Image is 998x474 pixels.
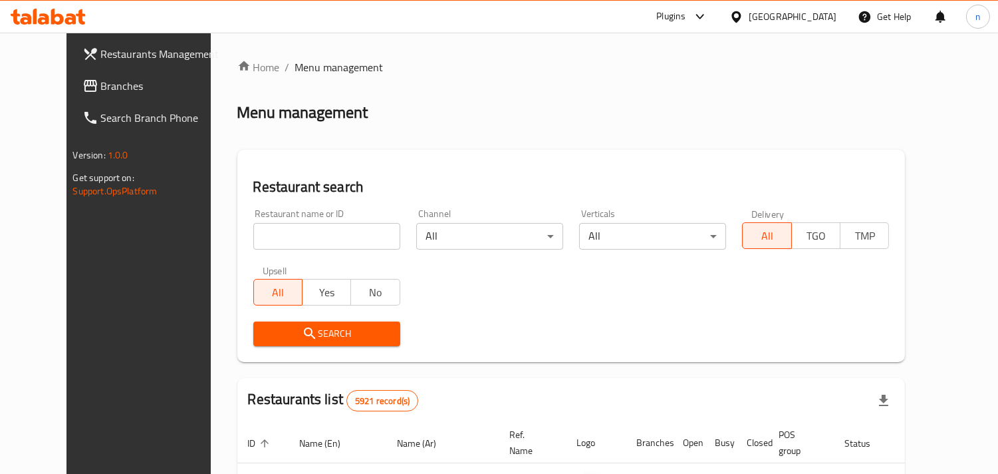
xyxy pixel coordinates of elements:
span: Search [264,326,390,342]
h2: Restaurant search [253,177,890,197]
a: Restaurants Management [72,38,233,70]
th: Branches [626,423,673,463]
span: Search Branch Phone [101,110,223,126]
input: Search for restaurant name or ID.. [253,223,400,250]
button: TGO [791,222,840,249]
span: 5921 record(s) [347,395,418,407]
th: Closed [737,423,769,463]
button: Yes [302,279,351,306]
span: Get support on: [73,169,134,186]
span: n [975,9,981,24]
span: Yes [308,283,346,302]
span: All [748,226,786,246]
span: Restaurants Management [101,46,223,62]
a: Branches [72,70,233,102]
div: Plugins [656,9,686,25]
span: Branches [101,78,223,94]
h2: Menu management [237,102,368,123]
span: Status [845,435,888,451]
span: Ref. Name [510,427,551,459]
span: Name (Ar) [398,435,454,451]
th: Busy [705,423,737,463]
th: Logo [566,423,626,463]
label: Delivery [751,209,785,218]
span: ID [248,435,273,451]
span: TGO [797,226,835,246]
div: Export file [868,385,900,417]
a: Home [237,59,280,75]
label: Upsell [263,266,287,275]
a: Search Branch Phone [72,102,233,134]
div: Total records count [346,390,418,411]
span: All [259,283,297,302]
a: Support.OpsPlatform [73,182,158,200]
h2: Restaurants list [248,389,419,411]
div: All [416,223,563,250]
div: All [579,223,726,250]
button: Search [253,322,400,346]
button: TMP [840,222,889,249]
button: All [253,279,303,306]
span: Version: [73,146,106,164]
span: Menu management [295,59,384,75]
span: No [356,283,394,302]
span: POS group [779,427,818,459]
nav: breadcrumb [237,59,906,75]
li: / [285,59,290,75]
button: All [742,222,791,249]
span: Name (En) [300,435,358,451]
span: TMP [846,226,884,246]
div: [GEOGRAPHIC_DATA] [749,9,836,24]
button: No [350,279,400,306]
span: 1.0.0 [108,146,128,164]
th: Open [673,423,705,463]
